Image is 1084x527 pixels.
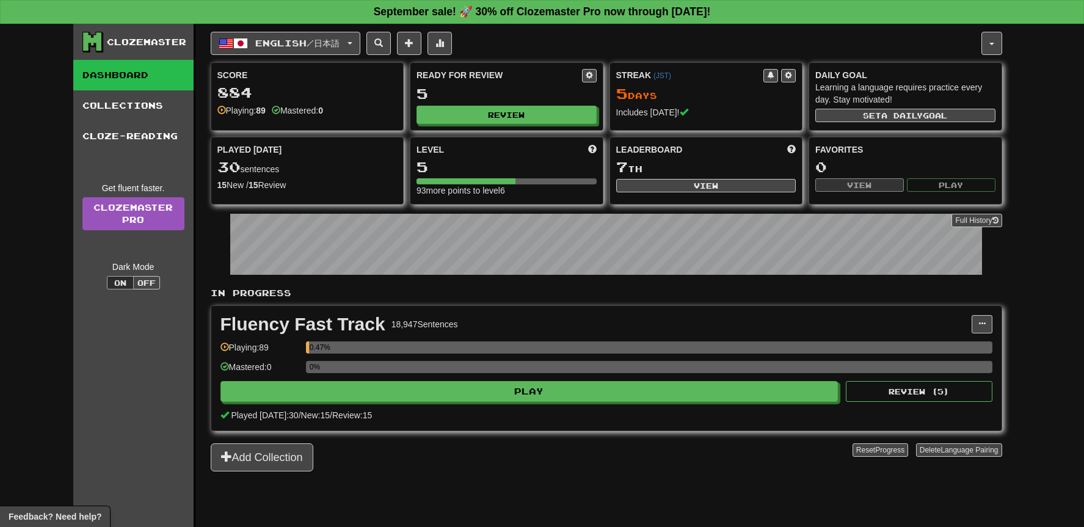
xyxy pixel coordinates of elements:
button: Play [220,381,838,402]
div: Learning a language requires practice every day. Stay motivated! [815,81,995,106]
span: Played [DATE]: 30 [231,410,298,420]
button: Review (5) [846,381,992,402]
strong: September sale! 🚀 30% off Clozemaster Pro now through [DATE]! [374,5,711,18]
button: Review [417,106,597,124]
button: ResetProgress [853,443,908,457]
strong: 0 [318,106,323,115]
button: View [616,179,796,192]
span: 30 [217,158,241,175]
button: Search sentences [366,32,391,55]
span: New: 15 [301,410,330,420]
button: English/日本語 [211,32,360,55]
span: Review: 15 [332,410,372,420]
span: Open feedback widget [9,511,101,523]
div: Streak [616,69,764,81]
button: Play [907,178,995,192]
span: / [299,410,301,420]
div: Day s [616,86,796,102]
span: Language Pairing [940,446,998,454]
div: sentences [217,159,398,175]
button: Add Collection [211,443,313,471]
span: Level [417,144,444,156]
strong: 89 [256,106,266,115]
div: Mastered: 0 [220,361,300,381]
div: 5 [417,159,597,175]
button: Full History [951,214,1002,227]
div: 0 [815,159,995,175]
a: Cloze-Reading [73,121,194,151]
span: Played [DATE] [217,144,282,156]
div: Playing: [217,104,266,117]
div: Score [217,69,398,81]
div: 18,947 Sentences [391,318,458,330]
div: Includes [DATE]! [616,106,796,118]
div: Daily Goal [815,69,995,81]
div: th [616,159,796,175]
span: Leaderboard [616,144,683,156]
span: English / 日本語 [255,38,340,48]
div: 5 [417,86,597,101]
span: Progress [875,446,904,454]
a: Dashboard [73,60,194,90]
p: In Progress [211,287,1002,299]
span: 7 [616,158,628,175]
div: 93 more points to level 6 [417,184,597,197]
div: 884 [217,85,398,100]
button: On [107,276,134,289]
div: Clozemaster [107,36,186,48]
span: 5 [616,85,628,102]
span: / [330,410,332,420]
button: Add sentence to collection [397,32,421,55]
div: Ready for Review [417,69,582,81]
button: DeleteLanguage Pairing [916,443,1002,457]
span: Score more points to level up [588,144,597,156]
button: Seta dailygoal [815,109,995,122]
div: Playing: 89 [220,341,300,362]
button: Off [133,276,160,289]
div: Dark Mode [82,261,184,273]
div: Favorites [815,144,995,156]
a: (JST) [653,71,671,80]
a: Collections [73,90,194,121]
strong: 15 [249,180,258,190]
span: This week in points, UTC [787,144,796,156]
button: View [815,178,904,192]
div: Get fluent faster. [82,182,184,194]
div: Mastered: [272,104,323,117]
button: More stats [427,32,452,55]
div: Fluency Fast Track [220,315,385,333]
strong: 15 [217,180,227,190]
a: ClozemasterPro [82,197,184,230]
span: a daily [881,111,923,120]
div: New / Review [217,179,398,191]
